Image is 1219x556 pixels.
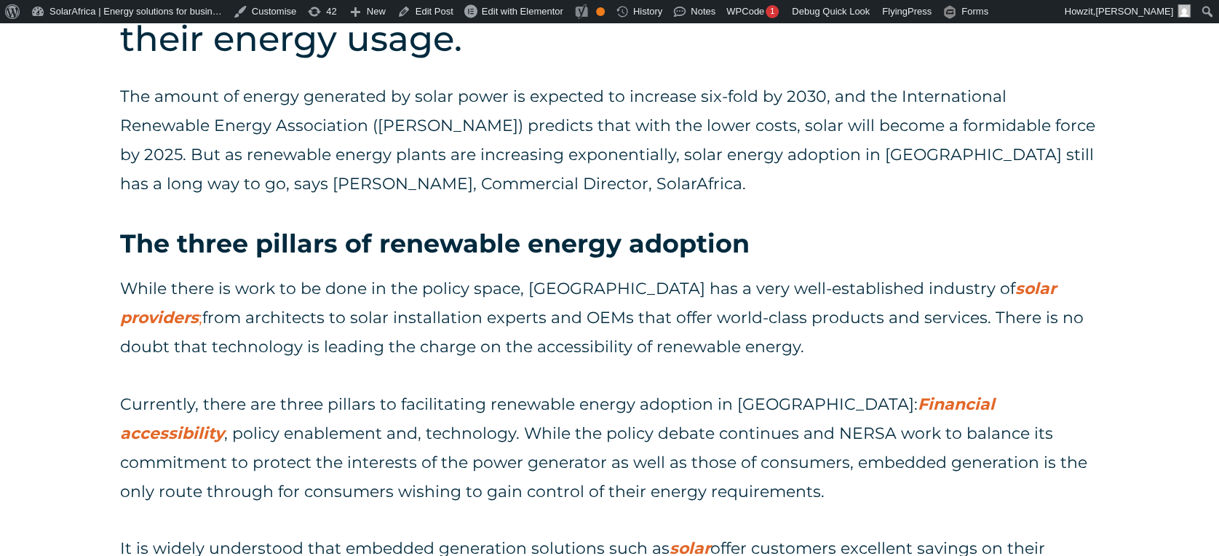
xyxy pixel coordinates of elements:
[120,390,1099,507] p: Currently, there are three pillars to facilitating renewable energy adoption in [GEOGRAPHIC_DATA]...
[120,227,1099,261] h3: The three pillars of renewable energy adoption
[120,82,1099,199] p: The amount of energy generated by solar power is expected to increase six-fold by 2030, and the I...
[596,7,605,16] div: OK
[482,6,563,17] span: Edit with Elementor
[1095,6,1173,17] span: [PERSON_NAME]
[120,274,1099,362] p: While there is work to be done in the policy space, [GEOGRAPHIC_DATA] has a very well-established...
[120,394,995,443] a: Financial accessibility
[766,5,779,18] div: 1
